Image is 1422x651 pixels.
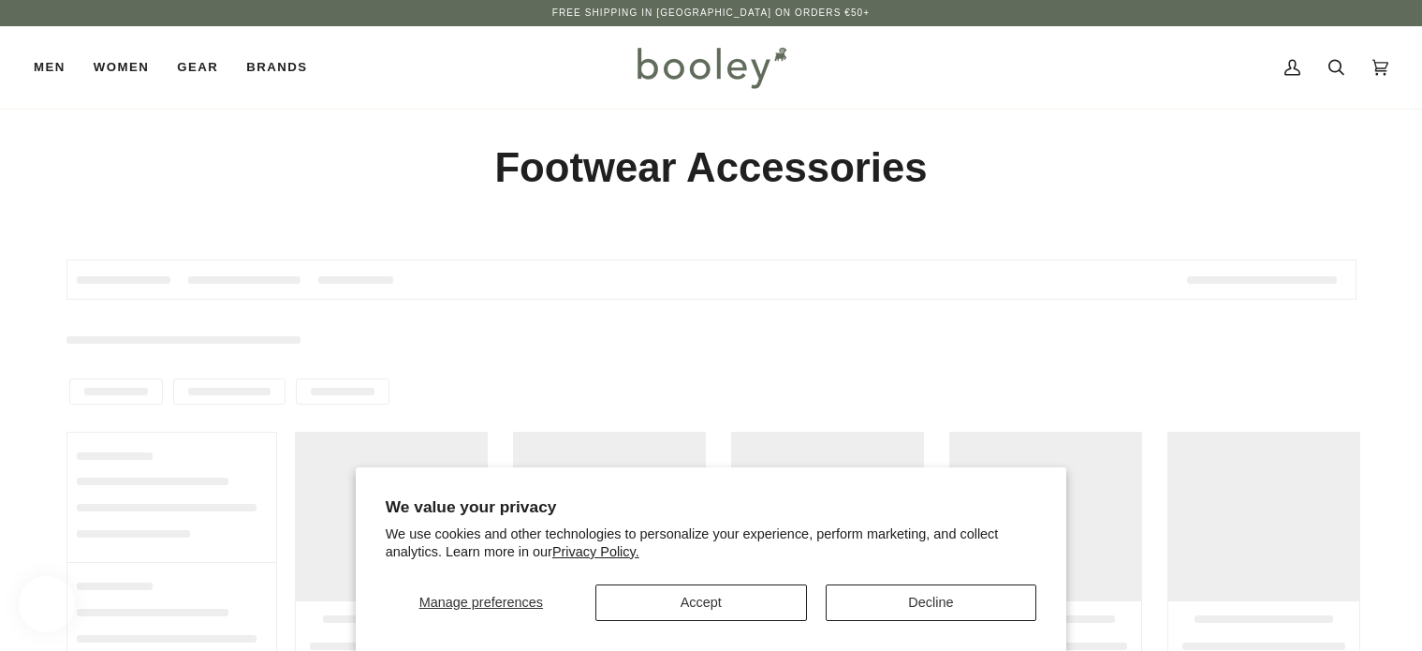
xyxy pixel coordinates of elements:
[94,58,149,77] span: Women
[629,40,793,95] img: Booley
[386,497,1037,517] h2: We value your privacy
[419,595,543,610] span: Manage preferences
[163,26,232,109] a: Gear
[826,584,1037,621] button: Decline
[232,26,321,109] a: Brands
[595,584,807,621] button: Accept
[34,58,66,77] span: Men
[386,525,1037,561] p: We use cookies and other technologies to personalize your experience, perform marketing, and coll...
[177,58,218,77] span: Gear
[66,142,1356,194] h1: Footwear Accessories
[34,26,80,109] a: Men
[19,576,75,632] iframe: Button to open loyalty program pop-up
[246,58,307,77] span: Brands
[552,544,639,559] a: Privacy Policy.
[80,26,163,109] a: Women
[552,6,870,21] p: Free Shipping in [GEOGRAPHIC_DATA] on Orders €50+
[386,584,577,621] button: Manage preferences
